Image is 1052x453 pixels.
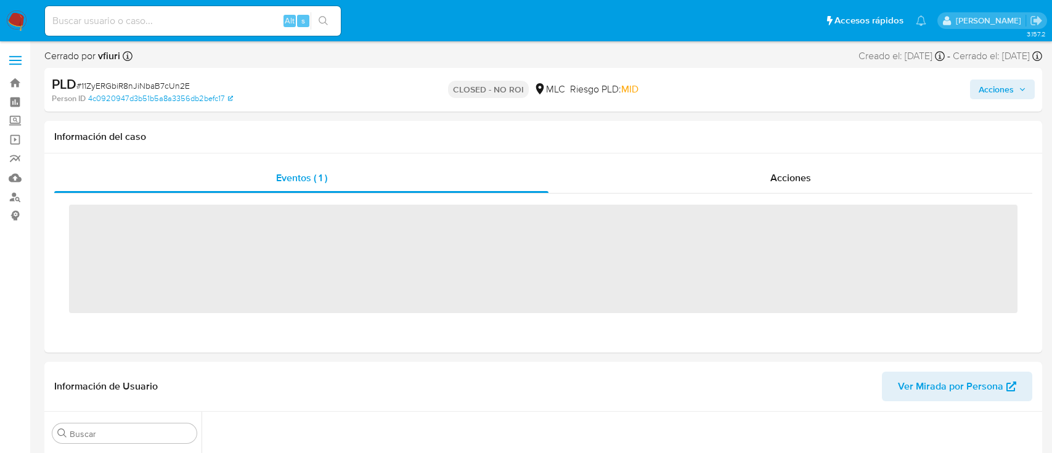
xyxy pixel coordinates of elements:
[858,49,945,63] div: Creado el: [DATE]
[834,14,903,27] span: Accesos rápidos
[770,171,811,185] span: Acciones
[88,93,233,104] a: 4c0920947d3b51b5a8a3356db2befc17
[52,74,76,94] b: PLD
[69,205,1017,313] span: ‌
[534,83,565,96] div: MLC
[96,49,120,63] b: vfiuri
[311,12,336,30] button: search-icon
[70,428,192,439] input: Buscar
[448,81,529,98] p: CLOSED - NO ROI
[45,13,341,29] input: Buscar usuario o caso...
[76,80,190,92] span: # 11ZyERGbiR8nJiNbaB7cUn2E
[916,15,926,26] a: Notificaciones
[953,49,1042,63] div: Cerrado el: [DATE]
[44,49,120,63] span: Cerrado por
[882,372,1032,401] button: Ver Mirada por Persona
[956,15,1025,27] p: valentina.fiuri@mercadolibre.com
[898,372,1003,401] span: Ver Mirada por Persona
[301,15,305,27] span: s
[1030,14,1043,27] a: Salir
[276,171,327,185] span: Eventos ( 1 )
[947,49,950,63] span: -
[52,93,86,104] b: Person ID
[970,80,1035,99] button: Acciones
[54,380,158,393] h1: Información de Usuario
[979,80,1014,99] span: Acciones
[54,131,1032,143] h1: Información del caso
[285,15,295,27] span: Alt
[570,83,638,96] span: Riesgo PLD:
[621,82,638,96] span: MID
[57,428,67,438] button: Buscar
